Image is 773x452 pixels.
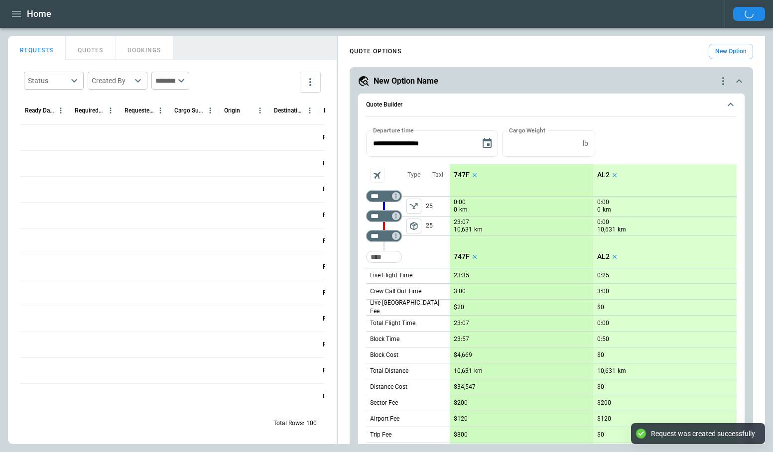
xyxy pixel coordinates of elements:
p: Total Distance [370,367,408,375]
p: 0:25 [597,272,609,279]
button: Ready Date & Time (UTC) column menu [54,104,67,117]
p: 10,631 [597,367,616,375]
h4: QUOTE OPTIONS [350,49,401,54]
p: km [474,226,483,234]
button: New Option [709,44,753,59]
p: 0 [597,206,601,214]
p: 0 [454,206,457,214]
p: $120 [597,415,611,423]
p: $0 [597,304,604,311]
p: 0:00 [597,199,609,206]
p: Block Time [370,335,399,343]
button: Choose date, selected date is May 27, 2025 [477,133,497,153]
div: Destination [274,107,303,114]
div: quote-option-actions [717,75,729,87]
p: km [603,206,611,214]
label: Cargo Weight [509,126,545,134]
p: Distance Cost [370,383,407,391]
p: $4,669 [454,351,472,359]
button: Origin column menu [254,104,266,117]
div: Too short [366,190,402,202]
p: Airport Fee [370,415,399,423]
h6: Quote Builder [366,102,402,108]
p: km [459,206,468,214]
p: $0 [597,431,604,439]
p: $120 [454,415,468,423]
button: QUOTES [66,36,116,60]
button: REQUESTS [8,36,66,60]
p: AL2 [597,252,610,261]
span: Type of sector [406,219,421,233]
p: Sector Fee [370,399,398,407]
button: BOOKINGS [116,36,173,60]
span: Aircraft selection [370,168,385,183]
div: Required Date & Time (UTC) [75,107,104,114]
button: New Option Namequote-option-actions [358,75,745,87]
p: $20 [454,304,464,311]
p: lb [583,139,588,148]
p: AL2 [597,171,610,179]
div: Created By [92,76,131,86]
p: 3:00 [597,288,609,295]
p: 0:00 [454,199,466,206]
div: Status [28,76,68,86]
p: $200 [454,399,468,407]
p: Total Rows: [273,419,304,428]
button: Required Date & Time (UTC) column menu [104,104,117,117]
p: 23:07 [454,320,469,327]
div: Request was created successfully [651,429,755,438]
p: 10,631 [454,367,472,375]
label: Departure time [373,126,414,134]
p: km [474,367,483,375]
div: Ready Date & Time (UTC) [25,107,54,114]
p: 23:35 [454,272,469,279]
button: more [300,72,321,93]
p: $200 [597,399,611,407]
p: Taxi [432,171,443,179]
p: 747F [454,252,470,261]
div: Too short [366,230,402,242]
p: 0:50 [597,336,609,343]
p: 100 [306,419,317,428]
button: Requested Route column menu [154,104,167,117]
p: 23:57 [454,336,469,343]
p: Type [407,171,420,179]
p: km [618,226,626,234]
button: Cargo Summary column menu [204,104,217,117]
p: 0:00 [597,320,609,327]
p: $34,547 [454,383,476,391]
div: Reference [324,107,350,114]
p: 0:00 [597,219,609,226]
button: Destination column menu [303,104,316,117]
span: package_2 [409,221,419,231]
p: km [618,367,626,375]
p: 747F [454,171,470,179]
p: 3:00 [454,288,466,295]
div: Origin [224,107,240,114]
div: Requested Route [125,107,154,114]
p: Block Cost [370,351,398,359]
p: 23:07 [454,219,469,226]
p: 25 [426,197,450,216]
p: Trip Fee [370,431,391,439]
p: $0 [597,351,604,359]
button: left aligned [406,199,421,214]
div: Cargo Summary [174,107,204,114]
h1: Home [27,8,51,20]
p: 10,631 [454,226,472,234]
span: Type of sector [406,199,421,214]
h5: New Option Name [374,76,438,87]
p: 25 [426,217,450,235]
p: Live Flight Time [370,271,412,280]
button: left aligned [406,219,421,233]
p: $800 [454,431,468,439]
p: Total Flight Time [370,319,415,328]
p: 10,631 [597,226,616,234]
p: $0 [597,383,604,391]
p: Crew Call Out Time [370,287,421,296]
div: Too short [366,251,402,263]
div: Too short [366,210,402,222]
p: Live [GEOGRAPHIC_DATA] Fee [370,299,450,316]
button: Quote Builder [366,94,737,116]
